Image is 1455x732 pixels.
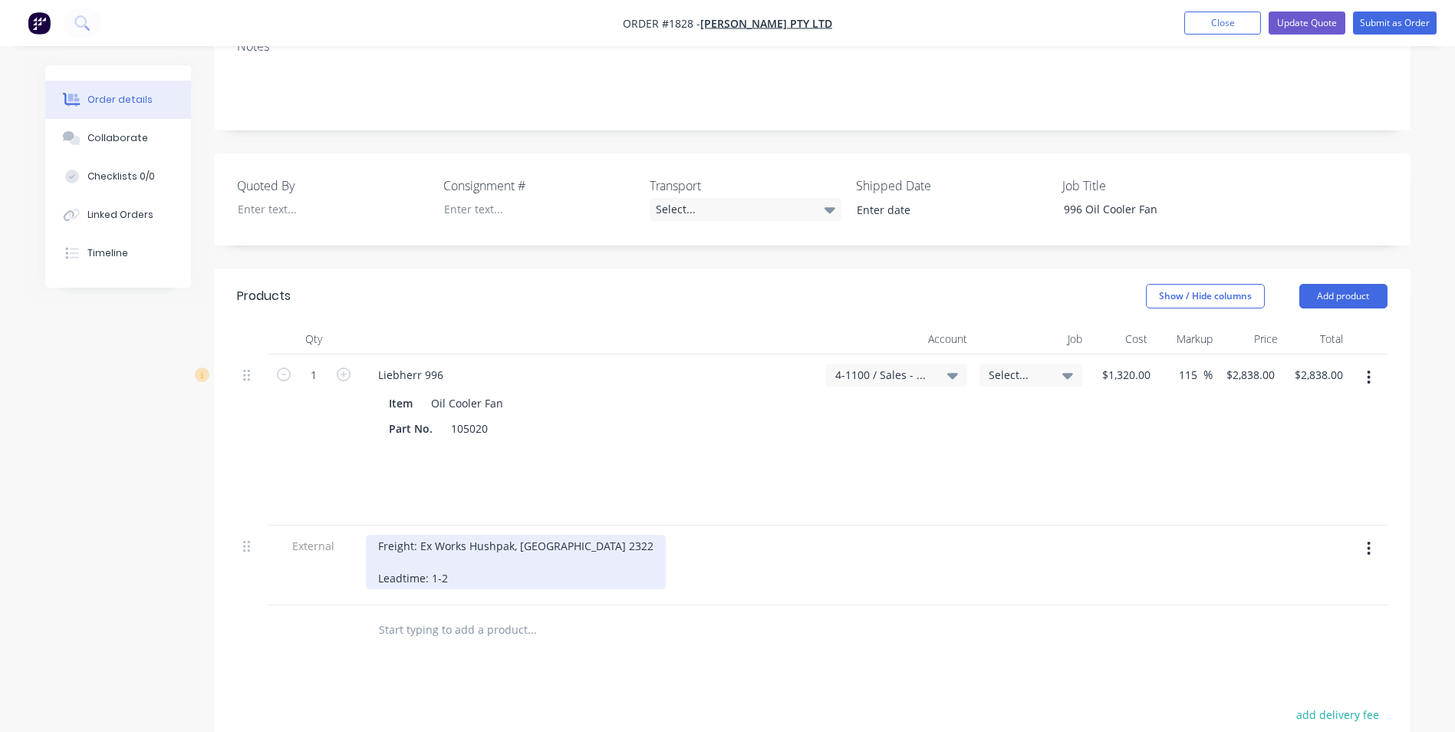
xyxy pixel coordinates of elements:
[378,615,685,645] input: Start typing to add a product...
[87,208,153,222] div: Linked Orders
[45,234,191,272] button: Timeline
[45,196,191,234] button: Linked Orders
[87,246,128,260] div: Timeline
[1289,704,1388,725] button: add delivery fee
[87,131,148,145] div: Collaborate
[820,324,973,354] div: Account
[87,93,153,107] div: Order details
[1219,324,1284,354] div: Price
[1353,12,1437,35] button: Submit as Order
[700,16,832,31] a: [PERSON_NAME] Pty Ltd
[237,39,1388,54] div: Notes
[1052,198,1243,220] div: 996 Oil Cooler Fan
[45,119,191,157] button: Collaborate
[1154,324,1219,354] div: Markup
[366,364,456,386] div: Liebherr 996
[445,417,494,440] div: 105020
[650,176,841,195] label: Transport
[237,287,291,305] div: Products
[1269,12,1345,35] button: Update Quote
[1146,284,1265,308] button: Show / Hide columns
[1062,176,1254,195] label: Job Title
[1088,324,1154,354] div: Cost
[443,176,635,195] label: Consignment #
[45,81,191,119] button: Order details
[1284,324,1349,354] div: Total
[1184,12,1261,35] button: Close
[274,538,354,554] span: External
[835,367,932,383] span: 4-1100 / Sales - Mobile Machines Sound
[268,324,360,354] div: Qty
[383,392,419,414] div: Item
[623,16,700,31] span: Order #1828 -
[856,176,1048,195] label: Shipped Date
[989,367,1047,383] span: Select...
[425,392,509,414] div: Oil Cooler Fan
[1203,366,1213,384] span: %
[45,157,191,196] button: Checklists 0/0
[237,176,429,195] label: Quoted By
[846,199,1037,222] input: Enter date
[650,198,841,221] div: Select...
[28,12,51,35] img: Factory
[87,170,155,183] div: Checklists 0/0
[366,535,666,589] div: Freight: Ex Works Hushpak, [GEOGRAPHIC_DATA] 2322 Leadtime: 1-2
[383,417,439,440] div: Part No.
[1299,284,1388,308] button: Add product
[973,324,1088,354] div: Job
